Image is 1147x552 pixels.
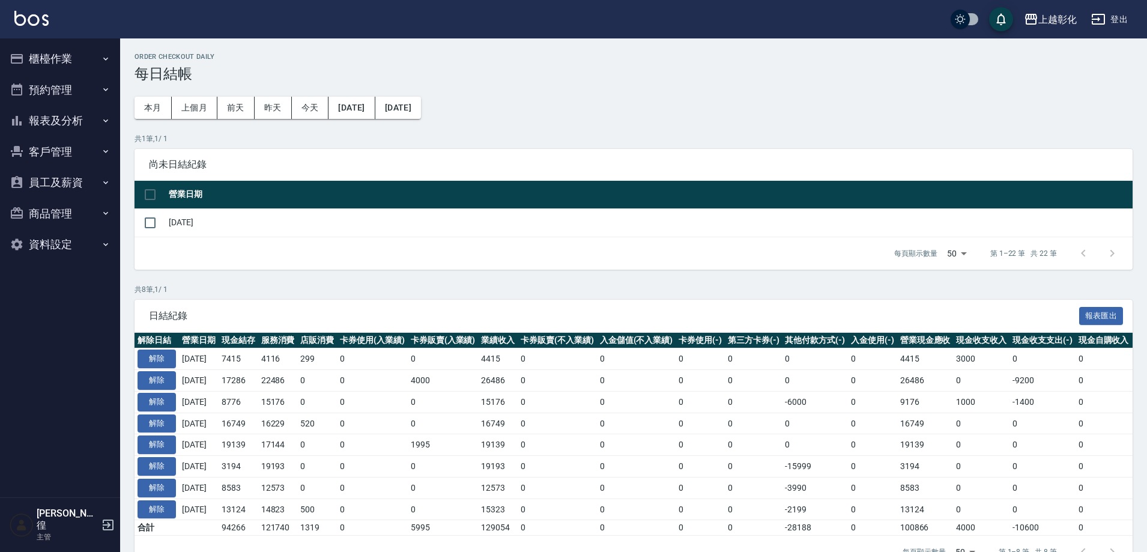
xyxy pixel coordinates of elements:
td: 0 [1009,434,1076,456]
th: 營業日期 [179,333,219,348]
th: 業績收入 [478,333,518,348]
td: 14823 [258,499,298,520]
td: 0 [782,434,848,456]
td: 299 [297,348,337,370]
td: [DATE] [179,499,219,520]
td: 0 [848,391,897,413]
button: 解除 [138,435,176,454]
td: 0 [1009,499,1076,520]
td: 0 [337,456,408,478]
td: 0 [518,413,597,434]
td: 0 [676,477,725,499]
td: 0 [297,370,337,392]
h3: 每日結帳 [135,65,1133,82]
button: 今天 [292,97,329,119]
td: 0 [725,520,782,536]
td: 0 [1009,348,1076,370]
td: 0 [337,434,408,456]
td: 0 [1009,456,1076,478]
img: Logo [14,11,49,26]
td: [DATE] [179,456,219,478]
td: 0 [848,434,897,456]
td: 0 [782,370,848,392]
img: Person [10,513,34,537]
button: save [989,7,1013,31]
span: 日結紀錄 [149,310,1079,322]
td: 520 [297,413,337,434]
td: 0 [597,477,676,499]
div: 50 [942,237,971,270]
td: 0 [725,456,782,478]
th: 營業現金應收 [897,333,954,348]
td: 0 [337,391,408,413]
td: 0 [1076,477,1132,499]
td: 0 [337,520,408,536]
td: -6000 [782,391,848,413]
button: 解除 [138,414,176,433]
td: -9200 [1009,370,1076,392]
td: [DATE] [179,477,219,499]
td: 0 [953,370,1009,392]
td: 129054 [478,520,518,536]
th: 入金儲值(不入業績) [597,333,676,348]
td: -1400 [1009,391,1076,413]
td: 0 [518,520,597,536]
td: 0 [597,348,676,370]
button: 解除 [138,371,176,390]
th: 入金使用(-) [848,333,897,348]
td: 合計 [135,520,179,536]
td: 4000 [408,370,479,392]
td: 3194 [897,456,954,478]
td: 7415 [219,348,258,370]
td: 0 [848,413,897,434]
td: 0 [597,434,676,456]
button: 客戶管理 [5,136,115,168]
td: 0 [676,370,725,392]
td: 0 [725,391,782,413]
td: 15176 [258,391,298,413]
td: 19139 [219,434,258,456]
button: 解除 [138,500,176,519]
td: 0 [953,456,1009,478]
td: 0 [297,456,337,478]
p: 共 1 筆, 1 / 1 [135,133,1133,144]
td: 0 [953,413,1009,434]
td: [DATE] [179,348,219,370]
th: 現金結存 [219,333,258,348]
button: 櫃檯作業 [5,43,115,74]
th: 卡券販賣(入業績) [408,333,479,348]
button: 預約管理 [5,74,115,106]
td: 13124 [219,499,258,520]
td: 0 [725,413,782,434]
p: 第 1–22 筆 共 22 筆 [990,248,1057,259]
td: 0 [848,370,897,392]
td: 0 [953,499,1009,520]
td: 0 [297,391,337,413]
td: 0 [518,434,597,456]
button: 解除 [138,393,176,411]
button: 資料設定 [5,229,115,260]
th: 卡券販賣(不入業績) [518,333,597,348]
td: 0 [848,456,897,478]
td: 16749 [219,413,258,434]
td: 19193 [258,456,298,478]
td: 1319 [297,520,337,536]
td: 0 [782,413,848,434]
td: 16749 [478,413,518,434]
h2: Order checkout daily [135,53,1133,61]
td: 0 [848,499,897,520]
td: 0 [1076,413,1132,434]
button: 員工及薪資 [5,167,115,198]
td: 0 [1076,456,1132,478]
td: 4415 [897,348,954,370]
td: 0 [597,413,676,434]
th: 現金收支支出(-) [1009,333,1076,348]
td: 4116 [258,348,298,370]
td: 0 [408,499,479,520]
td: 3000 [953,348,1009,370]
th: 店販消費 [297,333,337,348]
td: [DATE] [179,391,219,413]
td: 22486 [258,370,298,392]
td: 0 [518,348,597,370]
td: -15999 [782,456,848,478]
